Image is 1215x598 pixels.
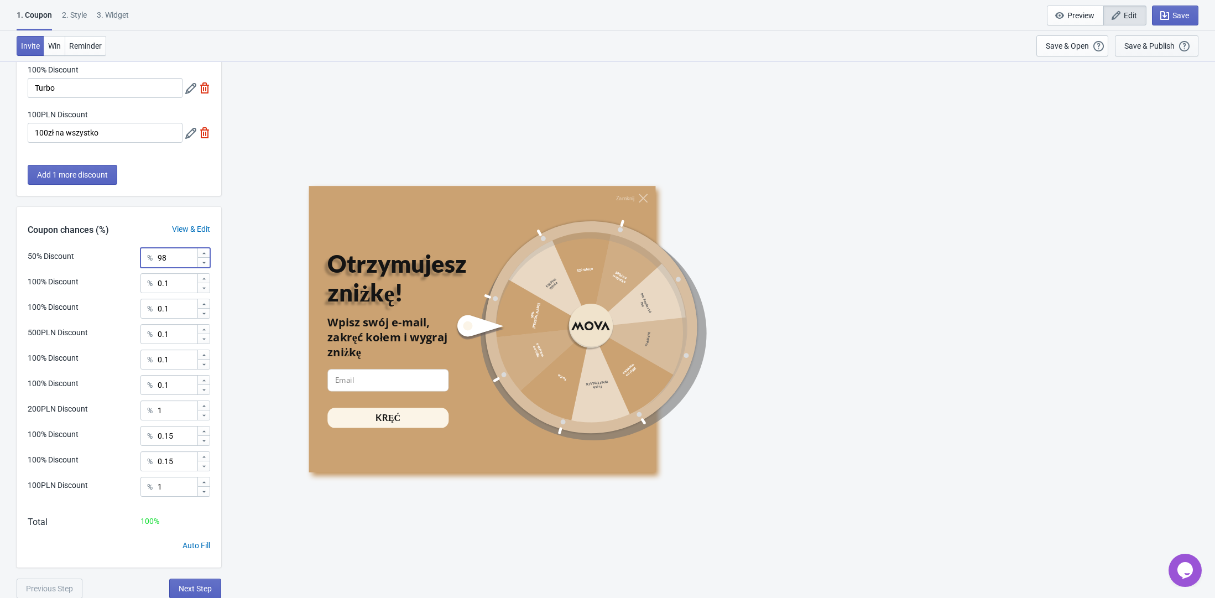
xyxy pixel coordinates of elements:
[147,378,153,392] div: %
[182,540,210,552] div: Auto Fill
[157,426,197,446] input: Chance
[28,352,79,364] div: 100% Discount
[1067,11,1094,20] span: Preview
[157,375,197,395] input: Chance
[157,299,197,319] input: Chance
[28,480,88,491] div: 100PLN Discount
[1103,6,1146,25] button: Edit
[28,109,88,120] label: 100PLN Discount
[157,273,197,293] input: Chance
[28,403,88,415] div: 200PLN Discount
[28,165,117,185] button: Add 1 more discount
[147,480,153,493] div: %
[17,223,120,237] div: Coupon chances (%)
[147,277,153,290] div: %
[44,36,65,56] button: Win
[616,195,634,201] div: Zamknij
[157,401,197,420] input: Chance
[147,404,153,417] div: %
[1169,554,1204,587] iframe: chat widget
[65,36,106,56] button: Reminder
[28,516,48,529] div: Total
[157,324,197,344] input: Chance
[147,455,153,468] div: %
[147,327,153,341] div: %
[161,223,221,235] div: View & Edit
[199,82,210,93] img: delete.svg
[17,9,52,30] div: 1. Coupon
[199,127,210,138] img: delete.svg
[327,249,473,307] div: Otrzymujesz zniżkę!
[28,378,79,389] div: 100% Discount
[1046,41,1089,50] div: Save & Open
[28,301,79,313] div: 100% Discount
[1036,35,1108,56] button: Save & Open
[147,302,153,315] div: %
[21,41,40,50] span: Invite
[1047,6,1104,25] button: Preview
[1124,11,1137,20] span: Edit
[147,429,153,443] div: %
[140,517,159,526] span: 100 %
[147,251,153,264] div: %
[1124,41,1175,50] div: Save & Publish
[62,9,87,29] div: 2 . Style
[28,429,79,440] div: 100% Discount
[17,36,44,56] button: Invite
[28,276,79,288] div: 100% Discount
[157,477,197,497] input: Chance
[327,369,449,391] input: Email
[37,170,108,179] span: Add 1 more discount
[28,327,88,339] div: 500PLN Discount
[28,454,79,466] div: 100% Discount
[179,584,212,593] span: Next Step
[157,350,197,370] input: Chance
[28,251,74,262] div: 50% Discount
[376,412,400,424] div: KRĘĆ
[69,41,102,50] span: Reminder
[97,9,129,29] div: 3. Widget
[1115,35,1198,56] button: Save & Publish
[157,451,197,471] input: Chance
[157,248,197,268] input: Chance
[327,314,449,360] div: Wpisz swój e-mail, zakręć kołem i wygraj zniżkę
[1172,11,1189,20] span: Save
[1152,6,1198,25] button: Save
[147,353,153,366] div: %
[28,64,79,75] label: 100% Discount
[48,41,61,50] span: Win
